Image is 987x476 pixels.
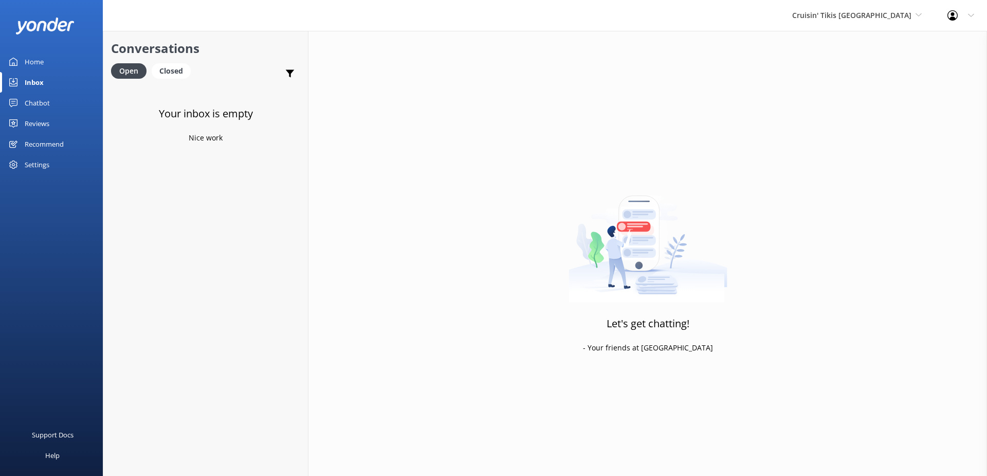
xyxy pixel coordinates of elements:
div: Chatbot [25,93,50,113]
h2: Conversations [111,39,300,58]
a: Closed [152,65,196,76]
div: Closed [152,63,191,79]
div: Inbox [25,72,44,93]
h3: Let's get chatting! [607,315,689,332]
h3: Your inbox is empty [159,105,253,122]
div: Home [25,51,44,72]
div: Open [111,63,147,79]
div: Recommend [25,134,64,154]
div: Settings [25,154,49,175]
div: Support Docs [32,425,74,445]
div: Help [45,445,60,466]
span: Cruisin' Tikis [GEOGRAPHIC_DATA] [792,10,911,20]
img: yonder-white-logo.png [15,17,75,34]
a: Open [111,65,152,76]
div: Reviews [25,113,49,134]
p: - Your friends at [GEOGRAPHIC_DATA] [583,342,713,354]
p: Nice work [189,132,223,144]
img: artwork of a man stealing a conversation from at giant smartphone [569,174,727,303]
